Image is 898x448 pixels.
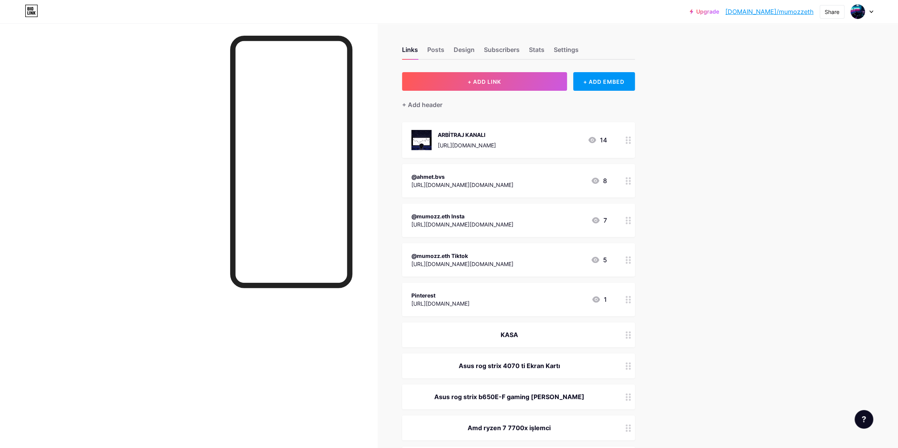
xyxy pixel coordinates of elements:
div: + ADD EMBED [573,72,635,91]
div: 8 [591,176,607,185]
div: Pinterest [411,291,470,299]
div: 5 [591,255,607,265]
div: @ahmet.bvs [411,173,513,181]
div: [URL][DOMAIN_NAME][DOMAIN_NAME] [411,220,513,228]
img: ARBİTRAJ KANALI [411,130,432,150]
div: @mumozz.eth Tiktok [411,252,513,260]
div: Settings [554,45,579,59]
div: Stats [529,45,544,59]
div: Asus rog strix 4070 ti Ekran Kartı [411,361,607,370]
div: Links [402,45,418,59]
div: 1 [591,295,607,304]
img: mumozzeth [850,4,865,19]
div: Subscribers [484,45,520,59]
div: @mumozz.eth Insta [411,212,513,220]
div: Posts [427,45,444,59]
div: Amd ryzen 7 7700x işlemci [411,423,607,432]
div: Asus rog strix b650E-F gaming [PERSON_NAME] [411,392,607,401]
div: [URL][DOMAIN_NAME] [438,141,496,149]
div: [URL][DOMAIN_NAME][DOMAIN_NAME] [411,181,513,189]
div: + Add header [402,100,442,109]
a: Upgrade [690,9,719,15]
div: KASA [411,330,607,339]
span: + ADD LINK [468,78,501,85]
a: [DOMAIN_NAME]/mumozzeth [725,7,813,16]
div: [URL][DOMAIN_NAME] [411,299,470,308]
div: [URL][DOMAIN_NAME][DOMAIN_NAME] [411,260,513,268]
div: Share [825,8,839,16]
div: ARBİTRAJ KANALI [438,131,496,139]
div: 7 [591,216,607,225]
button: + ADD LINK [402,72,567,91]
div: 14 [588,135,607,145]
div: Design [454,45,475,59]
